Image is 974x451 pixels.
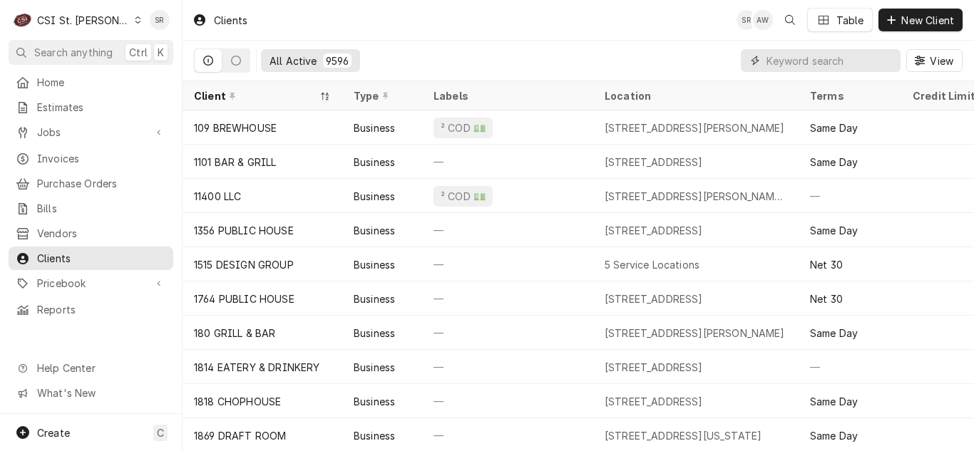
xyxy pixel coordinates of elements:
[129,45,148,60] span: Ctrl
[9,147,173,170] a: Invoices
[810,394,858,409] div: Same Day
[9,222,173,245] a: Vendors
[194,326,275,341] div: 180 GRILL & BAR
[9,356,173,380] a: Go to Help Center
[194,88,317,103] div: Client
[326,53,349,68] div: 9596
[13,10,33,30] div: CSI St. Louis's Avatar
[906,49,963,72] button: View
[9,298,173,321] a: Reports
[37,125,145,140] span: Jobs
[810,223,858,238] div: Same Day
[9,172,173,195] a: Purchase Orders
[354,120,395,135] div: Business
[37,176,166,191] span: Purchase Orders
[194,394,281,409] div: 1818 CHOPHOUSE
[605,291,703,306] div: [STREET_ADDRESS]
[354,189,395,204] div: Business
[605,120,785,135] div: [STREET_ADDRESS][PERSON_NAME]
[753,10,773,30] div: Alexandria Wilp's Avatar
[194,291,294,306] div: 1764 PUBLIC HOUSE
[354,223,395,238] div: Business
[878,9,963,31] button: New Client
[157,425,164,440] span: C
[194,120,277,135] div: 109 BREWHOUSE
[810,326,858,341] div: Same Day
[422,213,593,247] div: —
[37,276,145,291] span: Pricebook
[9,40,173,65] button: Search anythingCtrlK
[270,53,317,68] div: All Active
[434,88,582,103] div: Labels
[422,384,593,418] div: —
[354,155,395,170] div: Business
[158,45,164,60] span: K
[779,9,801,31] button: Open search
[439,120,487,135] div: ² COD 💵
[439,189,487,204] div: ² COD 💵
[810,428,858,443] div: Same Day
[354,291,395,306] div: Business
[37,226,166,241] span: Vendors
[9,381,173,405] a: Go to What's New
[37,385,165,400] span: What's New
[737,10,757,30] div: SR
[810,88,887,103] div: Terms
[354,428,395,443] div: Business
[354,394,395,409] div: Business
[753,10,773,30] div: AW
[927,53,956,68] span: View
[422,281,593,316] div: —
[810,257,843,272] div: Net 30
[194,257,294,272] div: 1515 DESIGN GROUP
[13,10,33,30] div: C
[810,155,858,170] div: Same Day
[422,350,593,384] div: —
[810,291,843,306] div: Net 30
[37,75,166,90] span: Home
[9,120,173,144] a: Go to Jobs
[194,189,241,204] div: 11400 LLC
[737,10,757,30] div: Stephani Roth's Avatar
[194,360,320,375] div: 1814 EATERY & DRINKERY
[605,326,785,341] div: [STREET_ADDRESS][PERSON_NAME]
[605,394,703,409] div: [STREET_ADDRESS]
[194,155,277,170] div: 1101 BAR & GRILL
[9,71,173,94] a: Home
[898,13,957,28] span: New Client
[810,120,858,135] div: Same Day
[37,302,166,317] span: Reports
[605,428,762,443] div: [STREET_ADDRESS][US_STATE]
[354,360,395,375] div: Business
[37,361,165,375] span: Help Center
[605,155,703,170] div: [STREET_ADDRESS]
[422,316,593,350] div: —
[605,223,703,238] div: [STREET_ADDRESS]
[194,428,286,443] div: 1869 DRAFT ROOM
[354,326,395,341] div: Business
[194,223,294,238] div: 1356 PUBLIC HOUSE
[9,271,173,295] a: Go to Pricebook
[37,100,166,115] span: Estimates
[605,88,787,103] div: Location
[767,49,893,72] input: Keyword search
[37,201,166,216] span: Bills
[354,88,408,103] div: Type
[605,257,699,272] div: 5 Service Locations
[836,13,864,28] div: Table
[422,247,593,281] div: —
[605,360,703,375] div: [STREET_ADDRESS]
[799,179,901,213] div: —
[150,10,170,30] div: Stephani Roth's Avatar
[150,10,170,30] div: SR
[37,151,166,166] span: Invoices
[37,427,70,439] span: Create
[9,197,173,220] a: Bills
[37,13,130,28] div: CSI St. [PERSON_NAME]
[422,145,593,179] div: —
[9,247,173,270] a: Clients
[37,251,166,266] span: Clients
[605,189,787,204] div: [STREET_ADDRESS][PERSON_NAME][PERSON_NAME]
[9,95,173,119] a: Estimates
[354,257,395,272] div: Business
